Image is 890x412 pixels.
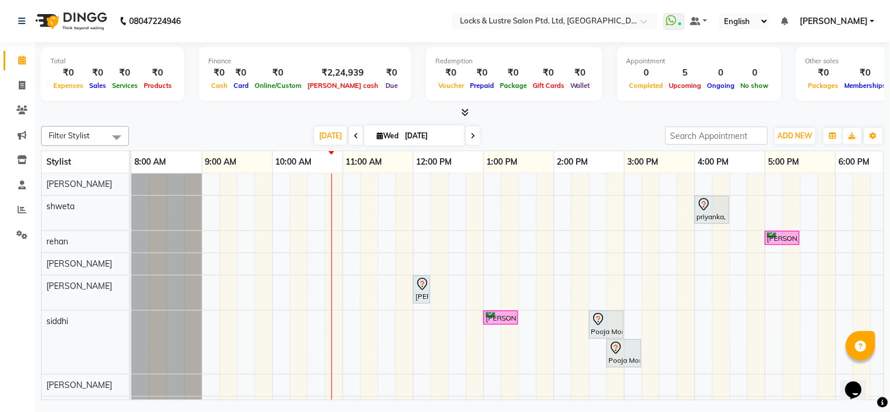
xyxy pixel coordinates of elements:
span: Expenses [50,81,86,90]
div: [PERSON_NAME], TK04, 12:00 PM-12:15 PM, 99 Mens haircut - ABSOLUTE [414,277,429,302]
span: Voucher [435,81,467,90]
span: Memberships [842,81,889,90]
div: ₹0 [141,66,175,80]
span: rehan [46,236,68,247]
div: ₹0 [435,66,467,80]
div: ₹0 [50,66,86,80]
span: Upcoming [666,81,705,90]
span: Online/Custom [252,81,304,90]
div: [PERSON_NAME], TK03, 05:00 PM-05:30 PM, [DEMOGRAPHIC_DATA] HAIRCUT 199 - OG [766,233,798,244]
div: ₹0 [467,66,497,80]
span: [DATE] [314,127,347,145]
div: 0 [627,66,666,80]
div: ₹0 [842,66,889,80]
div: ₹0 [86,66,109,80]
span: Wallet [567,81,593,90]
iframe: chat widget [841,365,878,400]
span: Packages [806,81,842,90]
span: [PERSON_NAME] [46,380,112,390]
span: No show [738,81,772,90]
a: 5:00 PM [766,154,803,171]
span: [PERSON_NAME] [800,15,868,28]
div: ₹0 [497,66,530,80]
a: 12:00 PM [414,154,455,171]
span: ADD NEW [778,131,813,140]
a: 9:00 AM [202,154,240,171]
div: 0 [705,66,738,80]
div: ₹0 [252,66,304,80]
span: Completed [627,81,666,90]
a: 4:00 PM [695,154,732,171]
span: Products [141,81,175,90]
span: Stylist [46,156,71,167]
span: Sales [86,81,109,90]
input: Search Appointment [665,127,768,145]
span: [PERSON_NAME] cash [304,81,381,90]
a: 8:00 AM [131,154,169,171]
img: logo [30,5,110,38]
span: [PERSON_NAME] [46,258,112,269]
span: Prepaid [467,81,497,90]
div: Redemption [435,56,593,66]
a: 1:00 PM [484,154,521,171]
div: ₹0 [806,66,842,80]
span: siddhi [46,316,68,326]
div: Appointment [627,56,772,66]
a: 10:00 AM [273,154,315,171]
a: 11:00 AM [343,154,385,171]
div: priyanka, TK06, 04:00 PM-04:30 PM, PROMO 199 - Gel Polish [696,198,728,222]
span: Wed [374,131,401,140]
span: Cash [208,81,231,90]
span: Filter Stylist [49,131,90,140]
div: ₹0 [381,66,402,80]
span: Gift Cards [530,81,567,90]
div: ₹2,24,939 [304,66,381,80]
a: 3:00 PM [625,154,662,171]
div: 5 [666,66,705,80]
div: Pooja More, TK05, 02:30 PM-03:00 PM, PROMO 199 - Gel Polish [590,312,622,337]
div: ₹0 [109,66,141,80]
button: ADD NEW [775,128,815,144]
b: 08047224946 [129,5,181,38]
span: [PERSON_NAME] [46,179,112,189]
span: Card [231,81,252,90]
div: ₹0 [208,66,231,80]
div: ₹0 [567,66,593,80]
input: 2025-10-01 [401,127,460,145]
div: [PERSON_NAME], TK01, 01:00 PM-01:30 PM, PROMO 199 - Gel Polish [485,312,517,324]
span: Due [383,81,401,90]
span: Services [109,81,141,90]
div: 0 [738,66,772,80]
div: ₹0 [530,66,567,80]
a: 6:00 PM [836,154,873,171]
span: Package [497,81,530,90]
div: Finance [208,56,402,66]
a: 2:00 PM [554,154,591,171]
span: Ongoing [705,81,738,90]
div: ₹0 [231,66,252,80]
span: [PERSON_NAME] [46,281,112,291]
span: shweta [46,201,75,212]
div: Total [50,56,175,66]
div: Pooja More, TK05, 02:45 PM-03:15 PM, PROMO 199 - Gel Polish [608,341,640,366]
